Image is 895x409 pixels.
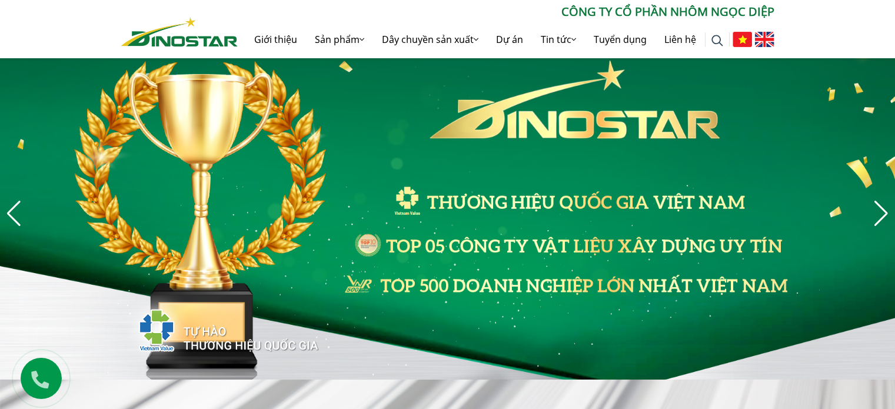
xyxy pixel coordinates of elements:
[6,201,22,227] div: Previous slide
[238,3,774,21] p: CÔNG TY CỔ PHẦN NHÔM NGỌC DIỆP
[306,21,373,58] a: Sản phẩm
[755,32,774,47] img: English
[104,288,320,368] img: thqg
[121,15,238,46] a: Nhôm Dinostar
[733,32,752,47] img: Tiếng Việt
[656,21,705,58] a: Liên hệ
[373,21,487,58] a: Dây chuyền sản xuất
[711,35,723,46] img: search
[245,21,306,58] a: Giới thiệu
[873,201,889,227] div: Next slide
[121,17,238,46] img: Nhôm Dinostar
[487,21,532,58] a: Dự án
[532,21,585,58] a: Tin tức
[585,21,656,58] a: Tuyển dụng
